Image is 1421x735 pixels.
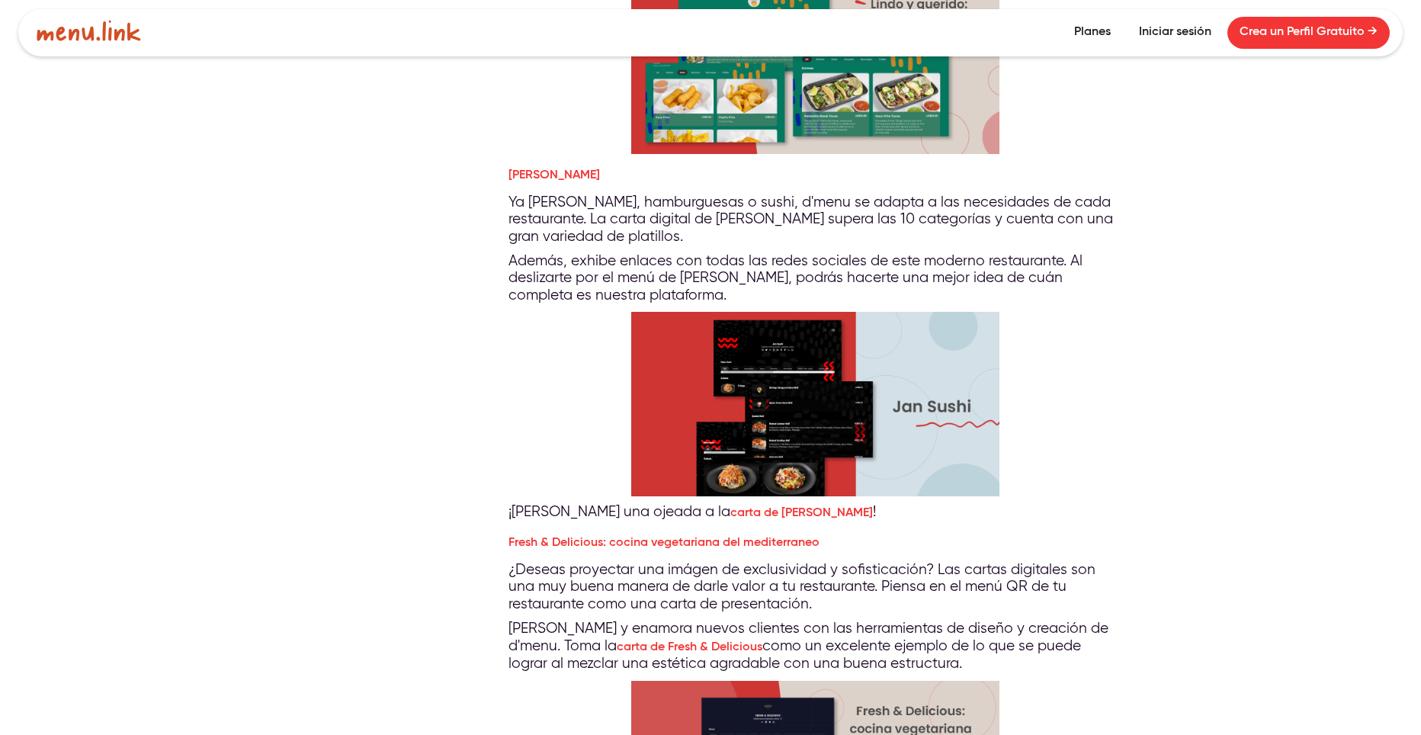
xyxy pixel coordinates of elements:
a: carta de [PERSON_NAME] [730,507,873,519]
p: ¿Deseas proyectar una imágen de exclusividad y sofisticación? Las cartas digitales son una muy bu... [508,562,1122,613]
p: [PERSON_NAME] y enamora nuevos clientes con las herramientas de diseño y creación de d'menu. Toma... [508,621,1122,672]
a: Fresh & Delicious: cocina vegetariana del mediterraneo [508,537,820,549]
p: Ya [PERSON_NAME], hamburguesas o sushi, d'menu se adapta a las necesidades de cada restaurante. L... [508,194,1122,246]
p: ¡[PERSON_NAME] una ojeada a la ! [508,504,1122,522]
img: Menú digital online gratis dmenu jan sushi [631,312,999,496]
a: Planes [1062,17,1123,49]
p: Además, exhibe enlaces con todas las redes sociales de este moderno restaurante. Al deslizarte po... [508,253,1122,304]
a: Crea un Perfil Gratuito → [1227,17,1390,49]
a: [PERSON_NAME] [508,169,600,181]
a: carta de Fresh & Delicious [617,641,762,653]
a: Iniciar sesión [1127,17,1224,49]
